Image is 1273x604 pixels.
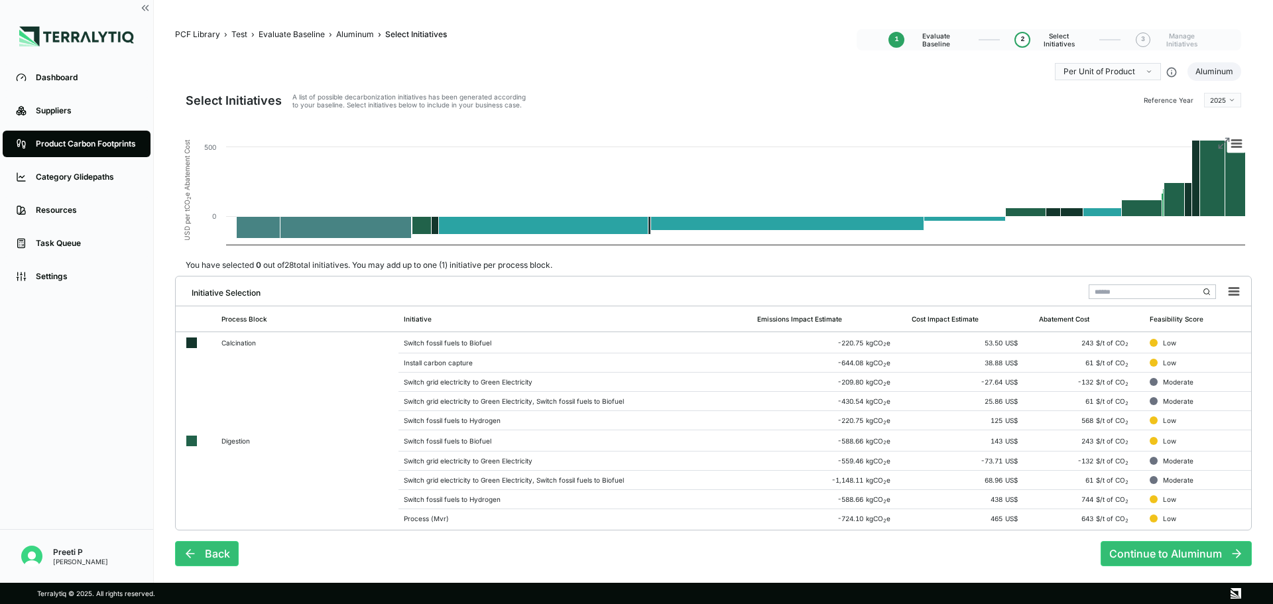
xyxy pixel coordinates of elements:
[404,339,747,347] div: Switch fossil fuels to Biofuel
[404,437,747,445] div: Switch fossil fuels to Biofuel
[1096,397,1128,405] span: $/t of CO
[757,378,901,386] div: -209.80
[36,238,137,249] div: Task Queue
[204,143,216,151] text: 500
[883,499,886,505] sub: 2
[1125,479,1128,485] sub: 2
[1125,460,1128,466] sub: 2
[1005,457,1018,465] span: US$
[1163,457,1193,465] div: Moderate
[1136,27,1209,53] button: 3Manage Initiatives
[883,341,886,347] sub: 2
[36,205,137,215] div: Resources
[888,27,963,53] button: 1Evaluate Baseline
[1163,359,1176,367] div: Low
[757,437,901,445] div: -588.66
[1204,93,1241,107] button: 2025
[1096,437,1128,445] span: $/t of CO
[16,540,48,572] button: Open user button
[757,495,901,503] div: -588.66
[404,359,747,367] div: Install carbon capture
[912,514,1028,522] div: 465
[404,416,747,424] div: Switch fossil fuels to Hydrogen
[1144,93,1241,107] div: Reference Year
[1125,400,1128,406] sub: 2
[186,93,282,109] div: Select Initiatives
[1005,339,1018,347] span: US$
[183,140,191,241] span: USD per tCO e Abatement Cost
[866,397,890,405] span: kgCO e
[866,476,890,484] span: kgCO e
[883,518,886,524] sub: 2
[36,72,137,83] div: Dashboard
[1016,27,1083,53] button: 2Select Initiatives
[1163,495,1176,503] div: Low
[883,362,886,368] sub: 2
[1005,476,1018,484] span: US$
[1187,62,1241,81] button: Aluminum
[404,514,747,522] div: Process (Mvr)
[757,457,901,465] div: -559.46
[1005,495,1018,503] span: US$
[866,359,890,367] span: kgCO e
[36,271,137,282] div: Settings
[36,139,137,149] div: Product Carbon Footprints
[1096,457,1128,465] span: $/t of CO
[404,495,747,503] div: Switch fossil fuels to Hydrogen
[912,359,1028,367] div: 38.88
[757,514,901,522] div: -724.10
[912,315,979,323] div: Cost Impact Estimate
[1039,476,1139,484] div: 61
[1125,381,1128,387] sub: 2
[1141,36,1145,44] span: 3
[53,558,108,566] div: [PERSON_NAME]
[259,29,325,40] a: Evaluate Baseline
[1039,416,1139,424] div: 568
[1005,416,1018,424] span: US$
[1096,378,1128,386] span: $/t of CO
[1101,541,1252,566] button: Continue to Aluminum
[1039,514,1139,522] div: 643
[1125,440,1128,446] sub: 2
[883,381,886,387] sub: 2
[866,514,890,522] span: kgCO e
[866,457,890,465] span: kgCO e
[1005,397,1018,405] span: US$
[36,172,137,182] div: Category Glidepaths
[1096,476,1128,484] span: $/t of CO
[912,416,1028,424] div: 125
[378,29,381,40] span: ›
[894,36,898,44] span: 1
[1096,514,1128,522] span: $/t of CO
[224,29,227,40] span: ›
[404,378,747,386] div: Switch grid electricity to Green Electricity
[757,476,901,484] div: -1,148.11
[1096,339,1128,347] span: $/t of CO
[1039,495,1139,503] div: 744
[883,420,886,426] sub: 2
[1005,514,1018,522] span: US$
[21,546,42,567] img: Preeti P
[221,437,364,445] div: Digestion
[329,29,332,40] span: ›
[1125,362,1128,368] sub: 2
[36,105,137,116] div: Suppliers
[404,397,747,405] div: Switch grid electricity to Green Electricity, Switch fossil fuels to Biofuel
[1039,315,1089,323] div: Abatement Cost
[883,440,886,446] sub: 2
[1163,437,1176,445] div: Low
[912,437,1028,445] div: 143
[883,460,886,466] sub: 2
[1163,416,1176,424] div: Low
[175,260,563,271] div: You have selected out of 28 total initiatives. You may add up to one (1) initiative per process b...
[1039,378,1139,386] div: -132
[1005,378,1018,386] span: US$
[757,315,842,323] div: Emissions Impact Estimate
[866,495,890,503] span: kgCO e
[1163,514,1176,522] div: Low
[1163,397,1193,405] div: Moderate
[53,547,108,558] div: Preeti P
[1150,315,1203,323] div: Feasibility Score
[1163,476,1193,484] div: Moderate
[336,29,374,40] span: Aluminum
